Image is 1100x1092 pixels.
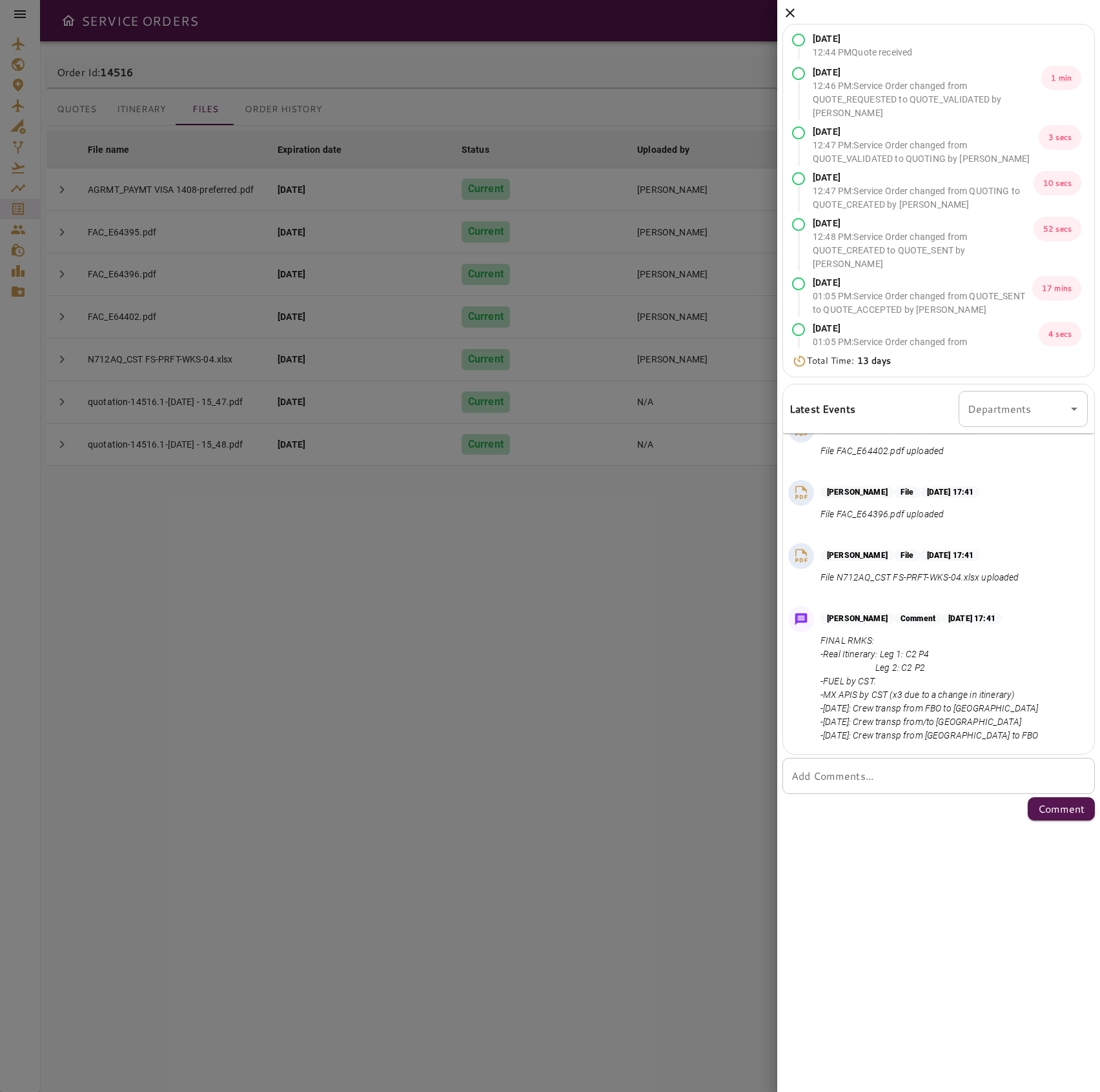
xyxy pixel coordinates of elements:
p: [PERSON_NAME] [820,486,894,498]
p: [PERSON_NAME] [820,613,894,624]
p: FINAL RMKS: -Real Itinerary: Leg 1: C2 P4 Leg 2: C2 P2 -FUEL by CST. -MX APIS by CST (x3 due to a... [820,634,1039,742]
p: [PERSON_NAME] [820,550,894,561]
p: 10 secs [1034,171,1081,195]
p: File [894,486,921,498]
p: 17 mins [1032,276,1081,301]
button: Comment [1028,797,1095,820]
p: 52 secs [1034,217,1081,241]
img: Timer Icon [792,355,807,368]
p: 12:46 PM : Service Order changed from QUOTE_REQUESTED to QUOTE_VALIDATED by [PERSON_NAME] [813,79,1041,120]
p: 3 secs [1039,125,1081,150]
p: 01:05 PM : Service Order changed from QUOTE_SENT to QUOTE_ACCEPTED by [PERSON_NAME] [813,290,1032,317]
p: 12:48 PM : Service Order changed from QUOTE_CREATED to QUOTE_SENT by [PERSON_NAME] [813,230,1034,271]
img: PDF File [791,483,811,502]
p: [DATE] [813,322,1039,335]
p: [DATE] [813,276,1032,290]
p: 12:44 PM Quote received [813,46,912,59]
p: 01:05 PM : Service Order changed from QUOTE_ACCEPTED to AWAITING_ASSIGNMENT by [PERSON_NAME] [813,335,1039,376]
p: [DATE] [813,66,1041,79]
p: 12:47 PM : Service Order changed from QUOTING to QUOTE_CREATED by [PERSON_NAME] [813,184,1034,212]
p: [DATE] 17:41 [921,550,981,561]
p: [DATE] [813,171,1034,184]
p: 1 min [1041,66,1081,90]
p: [DATE] 17:41 [921,486,981,498]
img: Message Icon [792,610,810,628]
p: [DATE] [813,125,1039,139]
h6: Latest Events [789,401,855,417]
p: [DATE] 17:41 [942,613,1002,624]
p: File [894,550,921,561]
p: File FAC_E64402.pdf uploaded [820,444,980,458]
button: Open [1065,400,1083,418]
p: File FAC_E64396.pdf uploaded [820,508,980,521]
p: Comment [894,613,942,624]
p: [DATE] [813,217,1034,230]
p: [DATE] [813,32,912,46]
img: PDF File [791,546,811,566]
p: Comment [1038,801,1085,817]
p: File N712AQ_CST FS-PRFT-WKS-04.xlsx uploaded [820,571,1019,584]
p: Total Time: [807,354,891,368]
p: 12:47 PM : Service Order changed from QUOTE_VALIDATED to QUOTING by [PERSON_NAME] [813,139,1039,166]
p: 4 secs [1039,322,1081,346]
b: 13 days [857,354,891,367]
